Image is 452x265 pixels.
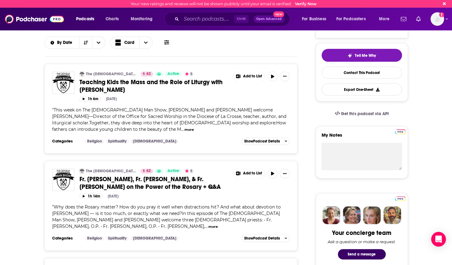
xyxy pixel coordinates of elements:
span: New [273,11,284,17]
span: Why does the Rosary matter? How do you pray it well when distractions hit? And what about devotio... [52,204,281,229]
a: The [DEMOGRAPHIC_DATA] Man Show [86,72,137,76]
img: User Profile [431,12,444,26]
button: more [184,127,194,132]
span: Tell Me Why [355,53,376,58]
span: For Business [302,15,326,23]
span: " [52,107,286,132]
img: The Catholic Man Show [79,72,84,76]
span: Podcasts [76,15,94,23]
img: Teaching Kids the Mass and the Role of Liturgy with Chris Carstens [52,72,75,94]
a: Teaching Kids the Mass and the Role of Liturgy with [PERSON_NAME] [79,78,229,94]
button: ShowPodcast Details [241,235,290,242]
button: Show More Button [280,169,290,178]
button: Show More Button [280,72,290,81]
span: Show Podcast Details [244,139,280,143]
div: Your concierge team [332,229,391,237]
img: Podchaser - Follow, Share and Rate Podcasts [5,13,64,25]
img: Jules Profile [363,206,381,224]
button: open menu [332,14,375,24]
button: open menu [45,41,79,45]
button: open menu [126,14,160,24]
span: Open Advanced [256,18,282,21]
a: The [DEMOGRAPHIC_DATA] Man Show [86,169,137,173]
a: Fr. [PERSON_NAME], Fr. [PERSON_NAME], & Fr. [PERSON_NAME] on the Power of the Rosary + Q&A [79,175,229,191]
span: Ctrl K [234,15,249,23]
img: Podchaser Pro [395,196,406,201]
span: Card [124,41,134,45]
a: 62 [141,169,153,173]
span: By Date [57,41,74,45]
a: Religion [85,236,104,241]
img: Sydney Profile [323,206,340,224]
a: [DEMOGRAPHIC_DATA] [130,236,179,241]
img: tell me why sparkle [347,53,352,58]
button: 1h 6m [79,96,101,102]
button: 5 [183,169,194,173]
button: more [208,224,218,229]
span: Charts [106,15,119,23]
a: Religion [85,139,104,144]
h3: Categories [52,236,80,241]
button: ShowPodcast Details [241,138,290,145]
button: open menu [298,14,334,24]
a: Get this podcast via API [330,106,394,121]
span: For Podcasters [336,15,366,23]
button: Choose View [110,37,153,49]
button: Show profile menu [431,12,444,26]
h2: Choose List sort [44,37,106,49]
a: Contact This Podcast [322,67,402,79]
a: Pro website [395,195,406,201]
span: Monitoring [131,15,153,23]
span: More [379,15,389,23]
label: My Notes [322,132,402,143]
a: Pro website [395,128,406,134]
img: The Catholic Man Show [79,169,84,173]
button: Open AdvancedNew [253,15,284,23]
span: ... [205,224,208,229]
a: Spirituality [106,139,129,144]
span: " [52,204,281,229]
a: Active [165,169,182,173]
a: 62 [141,72,153,76]
a: Charts [102,14,122,24]
div: Search podcasts, credits, & more... [170,12,296,26]
button: tell me why sparkleTell Me Why [322,49,402,62]
button: Send a message [338,249,386,259]
span: 62 [146,168,151,174]
a: Spirituality [106,236,129,241]
span: Get this podcast via API [341,111,388,116]
button: Export One-Sheet [322,84,402,95]
div: Your new ratings and reviews will not be shown publicly until your email is verified. [131,2,317,6]
svg: Email not verified [439,12,444,17]
span: Fr. [PERSON_NAME], Fr. [PERSON_NAME], & Fr. [PERSON_NAME] on the Power of the Rosary + Q&A [79,175,221,191]
div: [DATE] [108,194,118,198]
img: Barbara Profile [343,206,361,224]
span: This week on The [DEMOGRAPHIC_DATA] Man Show, [PERSON_NAME] and [PERSON_NAME] welcome [PERSON_NAM... [52,107,286,132]
div: [DATE] [106,97,117,101]
button: Show More Button [233,72,265,81]
div: Open Intercom Messenger [431,232,446,247]
h3: Categories [52,139,80,144]
a: Active [165,72,182,76]
span: Logged in as kimmiveritas [431,12,444,26]
a: Show notifications dropdown [414,14,423,24]
button: open menu [375,14,397,24]
button: 1h 14m [79,193,103,199]
span: Add to List [243,171,262,176]
button: open menu [72,14,102,24]
span: Active [168,168,179,174]
span: ... [181,127,184,132]
button: 5 [183,72,194,76]
span: Show Podcast Details [244,236,280,240]
a: Verify Now [295,2,317,6]
span: Add to List [243,74,262,79]
img: Podchaser Pro [395,129,406,134]
img: Jon Profile [383,206,401,224]
img: Fr. Gregory Pine, Fr. Patrick Briscoe, & Fr. Joseph-Anthony Kress on the Power of the Rosary + Q&A [52,169,75,191]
